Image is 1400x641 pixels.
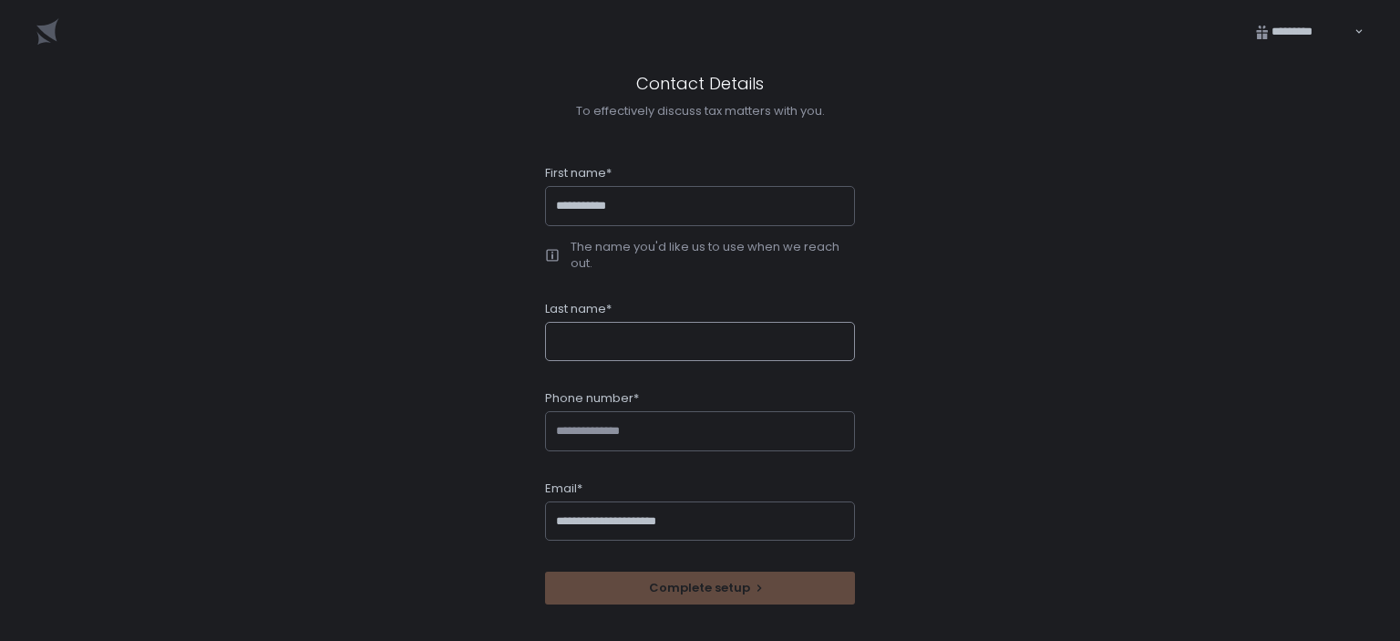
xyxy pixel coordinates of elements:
span: Phone number* [545,390,639,407]
span: Last name* [545,301,612,317]
div: To effectively discuss tax matters with you. [576,103,825,119]
span: First name* [545,165,612,181]
span: Email* [545,481,582,497]
div: The name you'd like us to use when we reach out. [571,239,855,272]
h1: Contact Details [629,64,771,103]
